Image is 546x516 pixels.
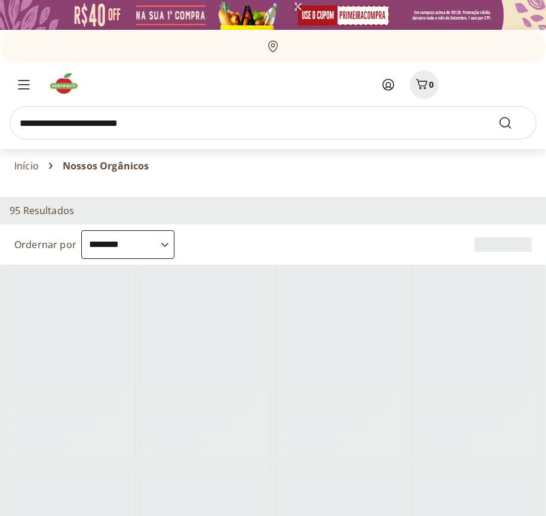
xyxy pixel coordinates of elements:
button: Carrinho [410,70,438,99]
a: Início [14,160,39,171]
h2: 95 Resultados [10,204,74,217]
span: 0 [429,79,434,90]
span: Nossos Orgânicos [63,160,149,171]
button: Submit Search [498,116,527,130]
input: search [10,106,536,140]
img: Hortifruti [48,72,88,95]
button: Menu [10,70,38,99]
label: Ordernar por [14,238,76,251]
